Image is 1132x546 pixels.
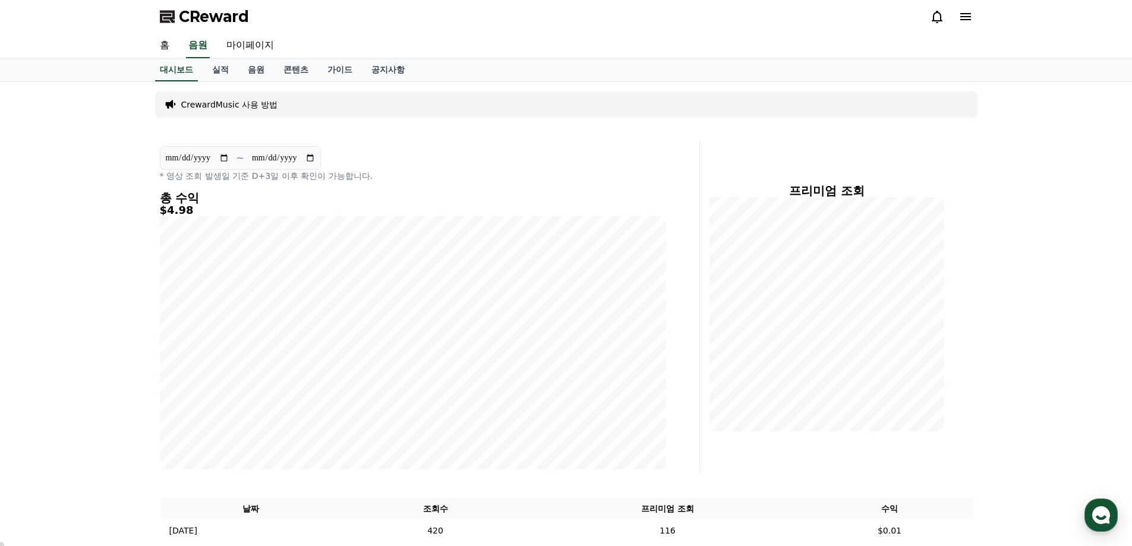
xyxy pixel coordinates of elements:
td: 420 [342,520,529,542]
a: 콘텐츠 [274,59,318,81]
a: 음원 [186,33,210,58]
a: CReward [160,7,249,26]
a: 공지사항 [362,59,414,81]
h5: $4.98 [160,204,666,216]
td: $0.01 [806,520,972,542]
h4: 총 수익 [160,191,666,204]
span: CReward [179,7,249,26]
p: * 영상 조회 발생일 기준 D+3일 이후 확인이 가능합니다. [160,170,666,182]
a: 실적 [203,59,238,81]
a: 홈 [150,33,179,58]
a: CrewardMusic 사용 방법 [181,99,278,111]
th: 프리미엄 조회 [528,498,806,520]
td: 116 [528,520,806,542]
p: ~ [237,151,244,165]
th: 날짜 [160,498,342,520]
a: 가이드 [318,59,362,81]
th: 수익 [806,498,972,520]
a: 마이페이지 [217,33,283,58]
a: 음원 [238,59,274,81]
p: [DATE] [169,525,197,537]
th: 조회수 [342,498,529,520]
a: 대시보드 [155,59,198,81]
h4: 프리미엄 조회 [710,184,944,197]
